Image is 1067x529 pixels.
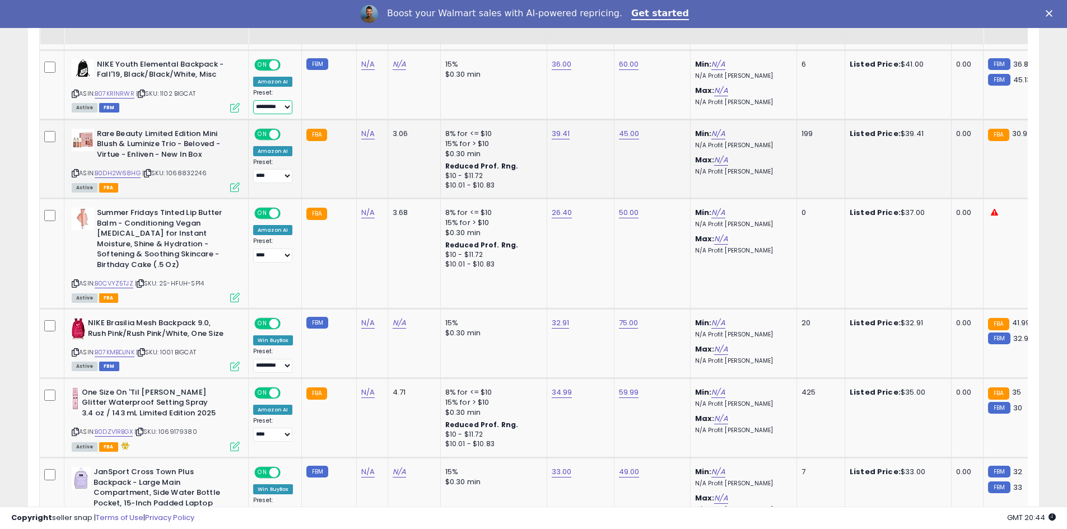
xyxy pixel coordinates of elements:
[711,207,725,218] a: N/A
[306,387,327,400] small: FBA
[445,328,538,338] div: $0.30 min
[695,85,715,96] b: Max:
[695,357,788,365] p: N/A Profit [PERSON_NAME]
[802,318,836,328] div: 20
[95,279,133,288] a: B0CVYZ5TJZ
[445,129,538,139] div: 8% for <= $10
[695,387,712,397] b: Min:
[695,207,712,218] b: Min:
[306,129,327,141] small: FBA
[72,318,85,340] img: 41EIwUG06ML._SL40_.jpg
[445,181,538,190] div: $10.01 - $10.83
[695,221,788,228] p: N/A Profit [PERSON_NAME]
[695,72,788,80] p: N/A Profit [PERSON_NAME]
[72,318,240,370] div: ASIN:
[72,129,94,151] img: 41Guay0giSL._SL40_.jpg
[445,439,538,449] div: $10.01 - $10.83
[850,466,901,477] b: Listed Price:
[253,158,293,184] div: Preset:
[711,466,725,477] a: N/A
[99,183,118,193] span: FBA
[279,60,297,69] span: OFF
[956,208,975,218] div: 0.00
[1013,74,1032,85] span: 45.13
[255,60,269,69] span: ON
[99,362,119,371] span: FBM
[306,208,327,220] small: FBA
[802,387,836,397] div: 425
[445,477,538,487] div: $0.30 min
[988,318,1009,330] small: FBA
[850,129,943,139] div: $39.41
[552,207,572,218] a: 26.40
[255,129,269,139] span: ON
[695,493,715,503] b: Max:
[445,408,538,418] div: $0.30 min
[1013,466,1022,477] span: 32
[361,128,375,139] a: N/A
[72,208,240,301] div: ASIN:
[445,250,538,260] div: $10 - $11.72
[695,59,712,69] b: Min:
[1013,402,1022,413] span: 30
[96,512,143,523] a: Terms of Use
[361,59,375,70] a: N/A
[956,387,975,397] div: 0.00
[72,129,240,191] div: ASIN:
[956,467,975,477] div: 0.00
[631,8,689,20] a: Get started
[850,467,943,477] div: $33.00
[445,420,519,429] b: Reduced Prof. Rng.
[1007,512,1056,523] span: 2025-09-15 20:44 GMT
[988,402,1010,414] small: FBM
[1012,128,1032,139] span: 30.99
[850,207,901,218] b: Listed Price:
[393,387,432,397] div: 4.71
[802,208,836,218] div: 0
[711,317,725,329] a: N/A
[619,128,640,139] a: 45.00
[695,233,715,244] b: Max:
[619,207,639,218] a: 50.00
[552,387,572,398] a: 34.99
[361,317,375,329] a: N/A
[445,467,538,477] div: 15%
[72,467,91,489] img: 31VvEa8IT7L._SL40_.jpg
[95,89,134,99] a: B07KR1NRWR
[95,348,134,357] a: B07KMBDJNK
[988,58,1010,70] small: FBM
[72,208,94,230] img: 31AObw01hwL._SL40_.jpg
[695,168,788,176] p: N/A Profit [PERSON_NAME]
[850,318,943,328] div: $32.91
[135,279,204,288] span: | SKU: 2S-HFUH-SP14
[97,59,233,83] b: NIKE Youth Elemental Backpack - Fall'19, Black/Black/White, Misc
[1012,387,1021,397] span: 35
[695,344,715,354] b: Max:
[72,183,97,193] span: All listings currently available for purchase on Amazon
[850,387,943,397] div: $35.00
[255,209,269,218] span: ON
[253,225,292,235] div: Amazon AI
[11,512,52,523] strong: Copyright
[134,427,197,436] span: | SKU: 1069179380
[956,318,975,328] div: 0.00
[552,317,570,329] a: 32.91
[72,59,94,77] img: 314sbg-alIL._SL40_.jpg
[1046,10,1057,17] div: Close
[1013,482,1022,493] span: 33
[695,400,788,408] p: N/A Profit [PERSON_NAME]
[988,74,1010,86] small: FBM
[279,388,297,397] span: OFF
[445,260,538,269] div: $10.01 - $10.83
[714,233,728,245] a: N/A
[988,481,1010,493] small: FBM
[255,468,269,477] span: ON
[253,405,292,415] div: Amazon AI
[988,333,1010,344] small: FBM
[850,128,901,139] b: Listed Price:
[279,319,297,329] span: OFF
[445,149,538,159] div: $0.30 min
[445,171,538,181] div: $10 - $11.72
[445,161,519,171] b: Reduced Prof. Rng.
[445,318,538,328] div: 15%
